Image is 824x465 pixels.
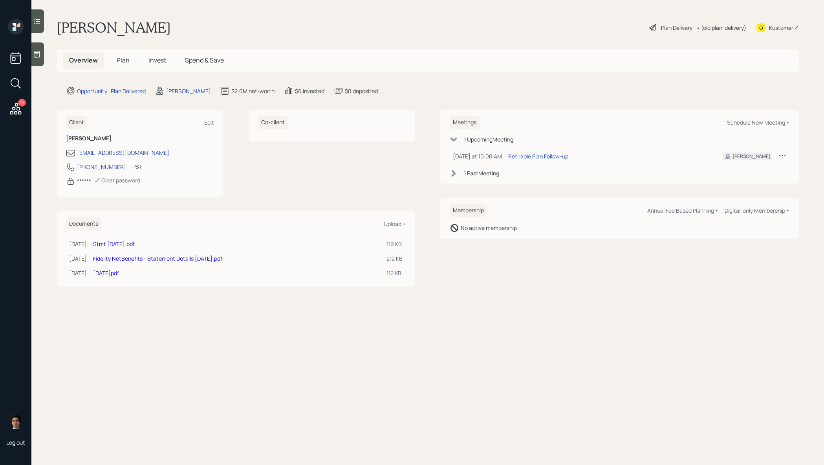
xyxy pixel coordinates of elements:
h6: Documents [66,217,101,230]
div: 1 Past Meeting [464,169,499,177]
div: Clear password [94,176,140,184]
div: • (old plan-delivery) [696,24,746,32]
div: $2.0M net-worth [231,87,275,95]
a: [DATE]pdf [93,269,119,277]
div: [PHONE_NUMBER] [77,163,126,171]
div: [DATE] at 10:00 AM [453,152,502,160]
div: [DATE] [69,269,87,277]
div: Annual Fee Based Planning + [647,207,718,214]
div: Log out [6,439,25,446]
div: [PERSON_NAME] [166,87,211,95]
span: Plan [117,56,130,64]
div: 1 Upcoming Meeting [464,135,513,143]
a: Stmt [DATE].pdf [93,240,135,248]
div: Opportunity · Plan Delivered [77,87,146,95]
div: 119 KB [386,240,403,248]
div: Kustomer [769,24,793,32]
div: [EMAIL_ADDRESS][DOMAIN_NAME] [77,149,169,157]
span: Overview [69,56,98,64]
div: Plan Delivery [661,24,692,32]
div: Digital-only Membership + [725,207,789,214]
h6: [PERSON_NAME] [66,135,214,142]
div: $0 deposited [345,87,378,95]
h6: Co-client [258,116,288,129]
div: 21 [18,99,26,107]
div: [DATE] [69,240,87,248]
div: Schedule New Meeting + [727,119,789,126]
a: Fidelity NetBenefits - Statement Details [DATE].pdf [93,255,222,262]
div: [PERSON_NAME] [732,153,771,160]
h6: Meetings [450,116,480,129]
div: No active membership [461,224,517,232]
div: [DATE] [69,254,87,263]
span: Invest [148,56,166,64]
h6: Membership [450,204,487,217]
div: Upload + [384,220,406,228]
div: 112 KB [386,269,403,277]
img: harrison-schaefer-headshot-2.png [8,414,24,429]
span: Spend & Save [185,56,224,64]
div: Retirable Plan Follow-up [508,152,568,160]
div: 212 KB [386,254,403,263]
div: $0 invested [295,87,324,95]
h1: [PERSON_NAME] [57,19,171,36]
h6: Client [66,116,87,129]
div: Edit [204,119,214,126]
div: PST [132,162,142,171]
